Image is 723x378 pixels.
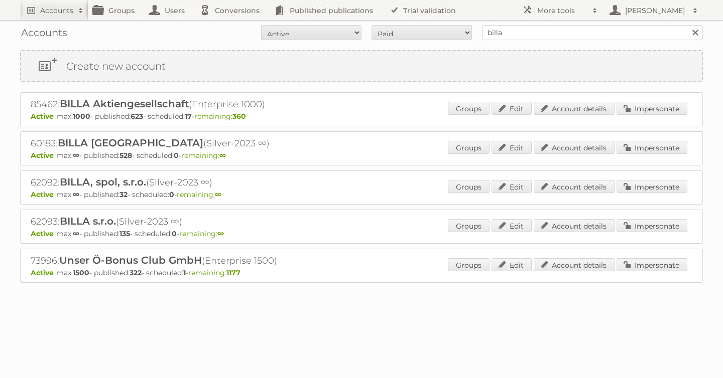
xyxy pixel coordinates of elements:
[215,190,221,199] strong: ∞
[21,51,702,81] a: Create new account
[31,190,56,199] span: Active
[31,254,382,267] h2: 73996: (Enterprise 1500)
[119,190,128,199] strong: 32
[174,151,179,160] strong: 0
[537,6,587,16] h2: More tools
[492,258,532,271] a: Edit
[172,229,177,238] strong: 0
[31,151,692,160] p: max: - published: - scheduled: -
[448,219,490,232] a: Groups
[183,268,186,277] strong: 1
[40,6,73,16] h2: Accounts
[60,98,189,110] span: BILLA Aktiengesellschaft
[31,98,382,111] h2: 85462: (Enterprise 1000)
[617,102,687,115] a: Impersonate
[73,229,79,238] strong: ∞
[448,102,490,115] a: Groups
[492,180,532,193] a: Edit
[130,268,142,277] strong: 322
[31,151,56,160] span: Active
[492,141,532,154] a: Edit
[31,215,382,228] h2: 62093: (Silver-2023 ∞)
[31,112,56,121] span: Active
[217,229,224,238] strong: ∞
[179,229,224,238] span: remaining:
[448,258,490,271] a: Groups
[492,102,532,115] a: Edit
[31,229,692,238] p: max: - published: - scheduled: -
[448,180,490,193] a: Groups
[534,102,615,115] a: Account details
[219,151,226,160] strong: ∞
[31,229,56,238] span: Active
[188,268,240,277] span: remaining:
[31,268,692,277] p: max: - published: - scheduled: -
[31,190,692,199] p: max: - published: - scheduled: -
[119,151,132,160] strong: 528
[31,137,382,150] h2: 60183: (Silver-2023 ∞)
[194,112,246,121] span: remaining:
[181,151,226,160] span: remaining:
[617,219,687,232] a: Impersonate
[492,219,532,232] a: Edit
[534,180,615,193] a: Account details
[59,254,202,266] span: Unser Ö-Bonus Club GmbH
[185,112,192,121] strong: 17
[73,190,79,199] strong: ∞
[623,6,688,16] h2: [PERSON_NAME]
[169,190,174,199] strong: 0
[131,112,143,121] strong: 623
[177,190,221,199] span: remaining:
[60,176,146,188] span: BILLA, spol, s.r.o.
[617,180,687,193] a: Impersonate
[226,268,240,277] strong: 1177
[534,219,615,232] a: Account details
[31,268,56,277] span: Active
[60,215,116,227] span: BILLA s.r.o.
[617,258,687,271] a: Impersonate
[448,141,490,154] a: Groups
[119,229,130,238] strong: 135
[617,141,687,154] a: Impersonate
[73,112,90,121] strong: 1000
[58,137,203,149] span: BILLA [GEOGRAPHIC_DATA]
[73,268,89,277] strong: 1500
[534,141,615,154] a: Account details
[534,258,615,271] a: Account details
[73,151,79,160] strong: ∞
[232,112,246,121] strong: 360
[31,112,692,121] p: max: - published: - scheduled: -
[31,176,382,189] h2: 62092: (Silver-2023 ∞)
